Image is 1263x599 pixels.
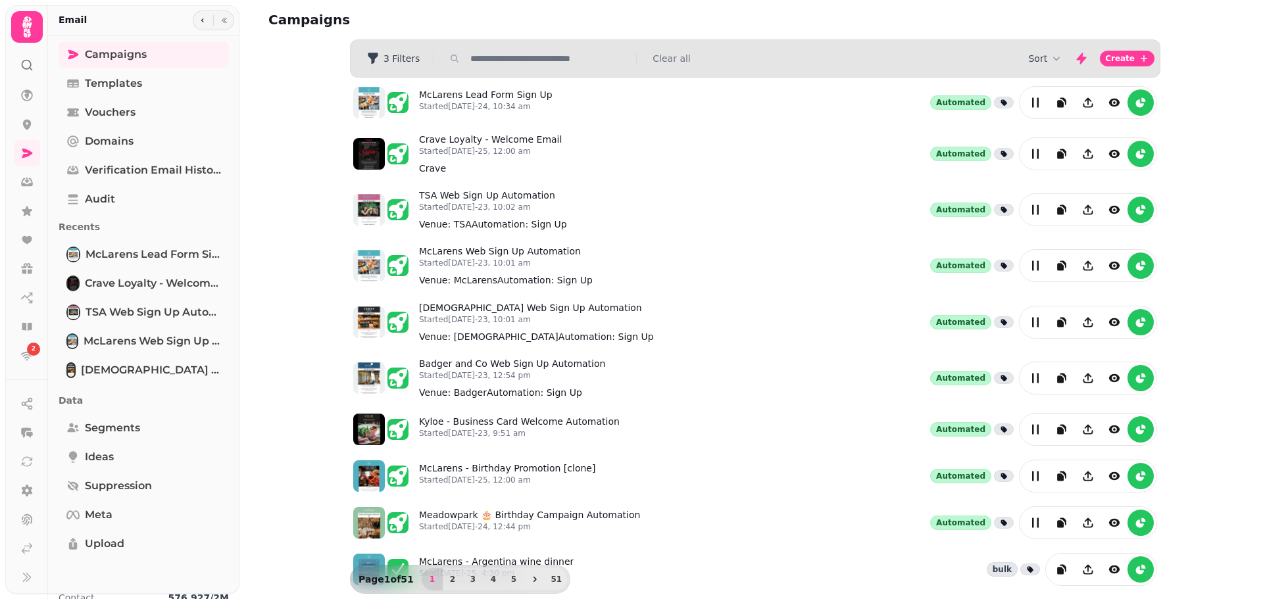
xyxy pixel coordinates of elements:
[419,357,605,399] a: Badger and Co Web Sign Up AutomationStarted[DATE]-23, 12:54 pmVenue: BadgercloseAutomation: Sign ...
[503,568,524,590] button: 5
[1101,416,1127,443] button: view
[68,306,79,319] img: TSA Web Sign Up Automation
[1127,309,1154,335] button: reports
[59,502,229,528] a: Meta
[546,568,567,590] button: 51
[558,331,654,342] span: Automation: Sign Up
[85,162,221,178] span: Verification email history
[419,370,605,381] p: Started [DATE]-23, 12:54 pm
[1049,197,1075,223] button: duplicate
[68,335,77,348] img: McLarens Web Sign Up Automation
[1049,510,1075,536] button: duplicate
[419,146,562,156] p: Started [DATE]-25, 12:00 am
[419,88,553,117] a: McLarens Lead Form Sign UpStarted[DATE]-24, 10:34 am
[1101,556,1127,583] button: view
[447,575,458,583] span: 2
[930,95,991,110] div: Automated
[427,575,437,583] span: 1
[1127,141,1154,167] button: reports
[59,186,229,212] a: Audit
[472,219,567,229] span: Automation: Sign Up
[1127,416,1154,443] button: reports
[85,536,124,552] span: Upload
[384,54,420,63] span: 3 Filters
[353,362,385,394] img: aHR0cHM6Ly9zdGFtcGVkZS1zZXJ2aWNlLXByb2QtdGVtcGxhdGUtcHJldmlld3MuczMuZXUtd2VzdC0xLmFtYXpvbmF3cy5jb...
[1022,141,1049,167] button: edit
[1049,141,1075,167] button: duplicate
[487,387,582,398] span: Automation: Sign Up
[987,562,1018,577] div: bulk
[85,276,221,291] span: Crave Loyalty - Welcome Email
[1049,556,1075,583] button: duplicate
[1127,463,1154,489] button: reports
[1022,463,1049,489] button: edit
[1101,141,1127,167] button: view
[419,258,593,268] p: Started [DATE]-23, 10:01 am
[1101,89,1127,116] button: view
[81,362,221,378] span: [DEMOGRAPHIC_DATA] Web Sign Up Automation
[1049,89,1075,116] button: duplicate
[497,275,593,285] span: Automation: Sign Up
[1075,463,1101,489] button: Share campaign preview
[353,250,385,281] img: aHR0cHM6Ly9zdGFtcGVkZS1zZXJ2aWNlLXByb2QtdGVtcGxhdGUtcHJldmlld3MuczMuZXUtd2VzdC0xLmFtYXpvbmF3cy5jb...
[353,138,385,170] img: aHR0cHM6Ly9zdGFtcGVkZS1zZXJ2aWNlLXByb2QtdGVtcGxhdGUtcHJldmlld3MuczMuZXUtd2VzdC0xLmFtYXpvbmF3cy5jb...
[1049,463,1075,489] button: duplicate
[930,147,991,161] div: Automated
[1101,365,1127,391] button: view
[353,573,419,586] p: Page 1 of 51
[930,315,991,329] div: Automated
[86,247,221,262] span: McLarens Lead Form Sign Up
[1049,365,1075,391] button: duplicate
[1075,510,1101,536] button: Share campaign preview
[419,314,654,325] p: Started [DATE]-23, 10:01 am
[1075,141,1101,167] button: Share campaign preview
[59,328,229,354] a: McLarens Web Sign Up AutomationMcLarens Web Sign Up Automation
[1075,197,1101,223] button: Share campaign preview
[419,462,595,491] a: McLarens - Birthday Promotion [clone]Started[DATE]-25, 12:00 am
[59,473,229,499] a: Suppression
[59,99,229,126] a: Vouchers
[1022,89,1049,116] button: edit
[1022,309,1049,335] button: edit
[419,101,553,112] p: Started [DATE]-24, 10:34 am
[59,531,229,557] a: Upload
[419,301,654,343] a: [DEMOGRAPHIC_DATA] Web Sign Up AutomationStarted[DATE]-23, 10:01 amVenue: [DEMOGRAPHIC_DATA]close...
[268,11,521,29] h2: Campaigns
[419,475,595,485] p: Started [DATE]-25, 12:00 am
[1049,252,1075,279] button: duplicate
[930,258,991,273] div: Automated
[85,420,140,436] span: Segments
[85,507,112,523] span: Meta
[1105,55,1135,62] span: Create
[59,241,229,268] a: McLarens Lead Form Sign UpMcLarens Lead Form Sign Up
[86,304,221,320] span: TSA Web Sign Up Automation
[85,133,134,149] span: Domains
[419,163,446,174] span: Crave
[930,515,991,530] div: Automated
[85,478,152,494] span: Suppression
[1127,556,1154,583] button: reports
[59,415,229,441] a: Segments
[483,568,504,590] button: 4
[59,128,229,155] a: Domains
[1075,89,1101,116] button: Share campaign preview
[419,275,497,285] span: Venue: McLarens
[14,343,40,369] a: 2
[1049,309,1075,335] button: duplicate
[353,554,385,585] img: aHR0cHM6Ly9zdGFtcGVkZS1zZXJ2aWNlLXByb2QtdGVtcGxhdGUtcHJldmlld3MuczMuZXUtd2VzdC0xLmFtYXpvbmF3cy5jb...
[85,191,115,207] span: Audit
[1075,365,1101,391] button: Share campaign preview
[85,47,147,62] span: Campaigns
[468,575,478,583] span: 3
[419,508,640,537] a: Meadowpark 🎂 Birthday Campaign AutomationStarted[DATE]-24, 12:44 pm
[32,345,36,354] span: 2
[1127,197,1154,223] button: reports
[68,364,74,377] img: Church Web Sign Up Automation
[353,306,385,338] img: aHR0cHM6Ly9zdGFtcGVkZS1zZXJ2aWNlLXByb2QtdGVtcGxhdGUtcHJldmlld3MuczMuZXUtd2VzdC0xLmFtYXpvbmF3cy5jb...
[85,449,114,465] span: Ideas
[930,469,991,483] div: Automated
[419,202,567,212] p: Started [DATE]-23, 10:02 am
[1127,89,1154,116] button: reports
[59,13,87,26] h2: Email
[353,87,385,118] img: aHR0cHM6Ly9zdGFtcGVkZS1zZXJ2aWNlLXByb2QtdGVtcGxhdGUtcHJldmlld3MuczMuZXUtd2VzdC0xLmFtYXpvbmF3cy5jb...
